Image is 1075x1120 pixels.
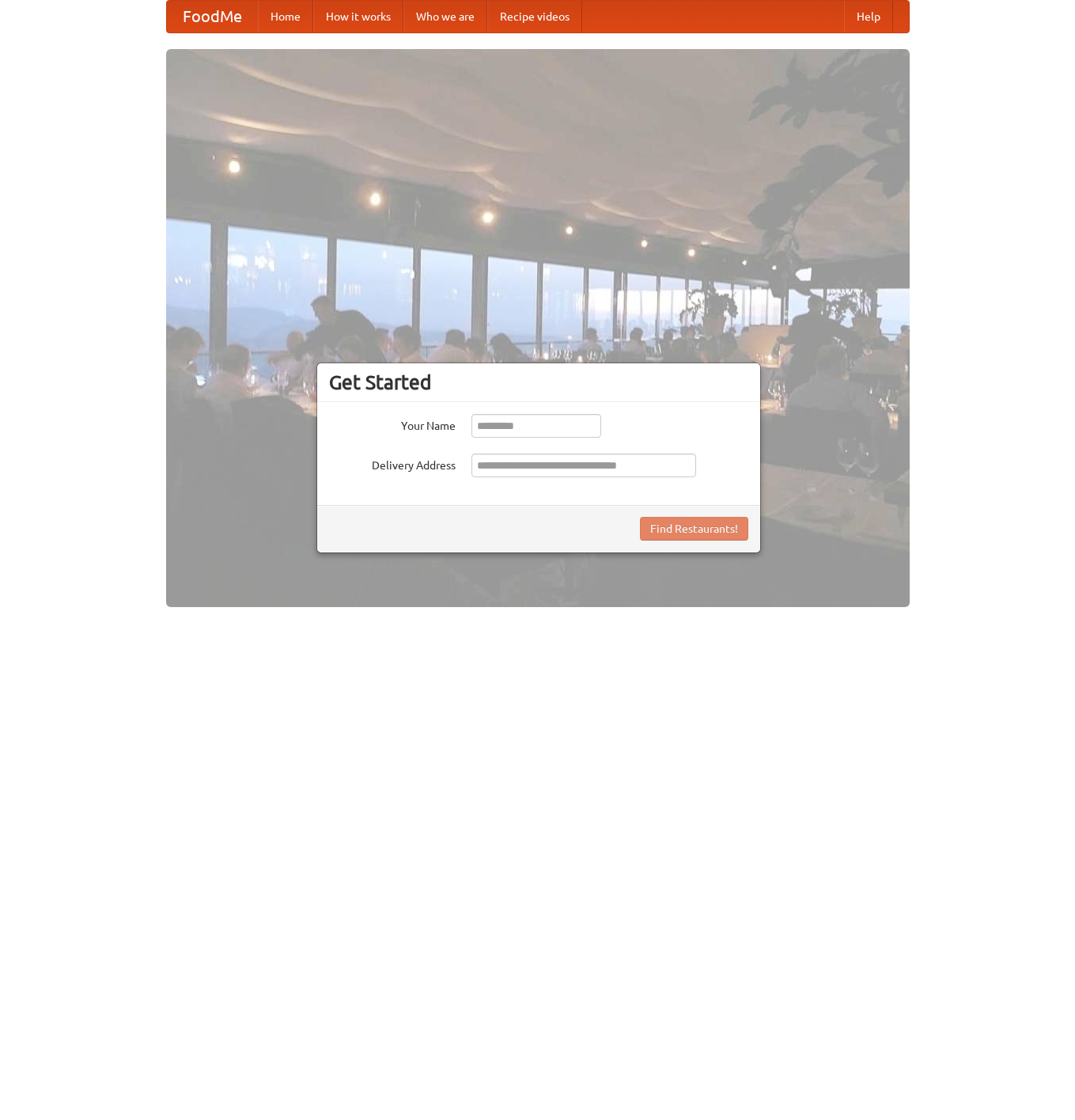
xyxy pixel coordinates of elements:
[313,1,403,32] a: How it works
[640,517,748,541] button: Find Restaurants!
[487,1,582,32] a: Recipe videos
[329,454,456,473] label: Delivery Address
[258,1,313,32] a: Home
[329,414,456,434] label: Your Name
[329,370,748,394] h3: Get Started
[167,1,258,32] a: FoodMe
[844,1,893,32] a: Help
[403,1,487,32] a: Who we are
